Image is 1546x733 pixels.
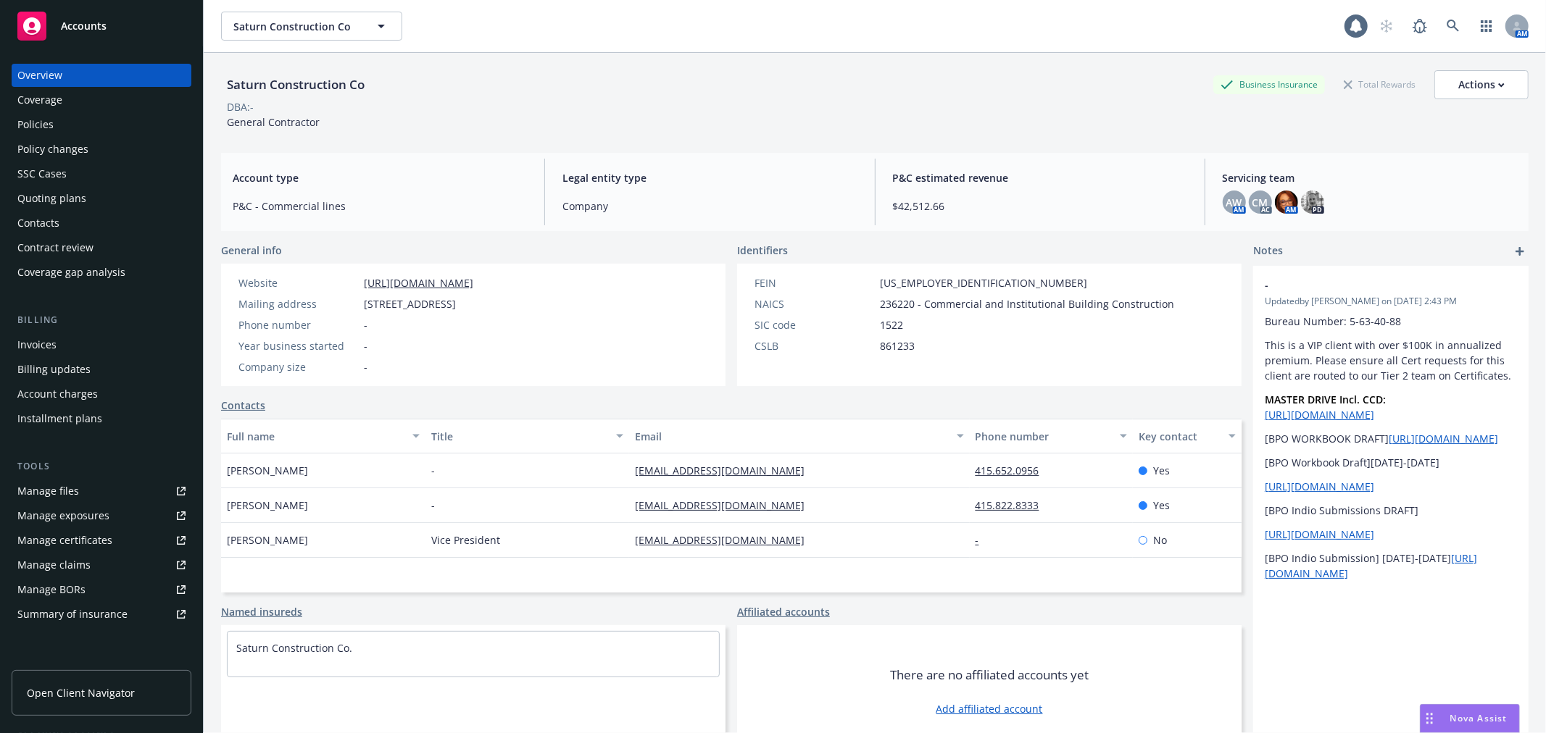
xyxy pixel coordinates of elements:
[12,578,191,601] a: Manage BORs
[1420,704,1520,733] button: Nova Assist
[12,382,191,406] a: Account charges
[893,170,1187,185] span: P&C estimated revenue
[27,685,135,700] span: Open Client Navigator
[425,419,630,453] button: Title
[976,429,1111,444] div: Phone number
[17,138,88,161] div: Policy changes
[1139,429,1220,444] div: Key contact
[1450,712,1508,724] span: Nova Assist
[227,463,308,478] span: [PERSON_NAME]
[1253,243,1283,260] span: Notes
[1472,12,1501,41] a: Switch app
[1265,503,1517,518] p: [BPO Indio Submissions DRAFT]
[12,553,191,577] a: Manage claims
[737,243,788,258] span: Identifiers
[17,382,98,406] div: Account charges
[562,198,857,214] span: Company
[17,603,128,626] div: Summary of insurance
[1226,195,1242,210] span: AW
[17,333,57,356] div: Invoices
[221,604,302,619] a: Named insureds
[737,604,830,619] a: Affiliated accounts
[431,532,500,548] span: Vice President
[880,275,1087,290] span: [US_EMPLOYER_IDENTIFICATION_NUMBER]
[238,338,358,353] div: Year business started
[221,75,370,94] div: Saturn Construction Co
[635,429,947,444] div: Email
[1265,431,1517,446] p: [BPO WORKBOOK DRAFT]
[227,429,404,444] div: Full name
[238,275,358,290] div: Website
[236,641,352,655] a: Saturn Construction Co.
[635,533,816,547] a: [EMAIL_ADDRESS][DOMAIN_NAME]
[61,20,107,32] span: Accounts
[364,276,473,290] a: [URL][DOMAIN_NAME]
[12,603,191,626] a: Summary of insurance
[1223,170,1517,185] span: Servicing team
[364,338,367,353] span: -
[1301,190,1324,214] img: photo
[635,464,816,477] a: [EMAIL_ADDRESS][DOMAIN_NAME]
[17,407,102,430] div: Installment plans
[12,529,191,552] a: Manage certificates
[1265,314,1517,329] p: Bureau Number: 5-63-40-88
[1265,550,1517,581] p: [BPO Indio Submission] [DATE]-[DATE]
[221,398,265,413] a: Contacts
[12,313,191,327] div: Billing
[17,479,79,503] div: Manage files
[1405,12,1434,41] a: Report a Bug
[17,162,67,185] div: SSC Cases
[893,198,1187,214] span: $42,512.66
[1265,479,1374,493] a: [URL][DOMAIN_NAME]
[12,407,191,430] a: Installment plans
[12,261,191,284] a: Coverage gap analysis
[1265,277,1479,293] span: -
[755,296,874,311] div: NAICS
[890,666,1089,684] span: There are no affiliated accounts yet
[970,419,1133,453] button: Phone number
[364,359,367,374] span: -
[17,211,59,235] div: Contacts
[1275,190,1298,214] img: photo
[227,498,308,513] span: [PERSON_NAME]
[17,553,91,577] div: Manage claims
[976,464,1051,477] a: 415.652.0956
[12,504,191,527] a: Manage exposures
[431,498,435,513] span: -
[227,115,320,129] span: General Contractor
[1337,75,1423,93] div: Total Rewards
[12,479,191,503] a: Manage files
[431,429,608,444] div: Title
[755,317,874,332] div: SIC code
[1133,419,1242,453] button: Key contact
[1511,243,1529,260] a: add
[238,359,358,374] div: Company size
[233,19,359,34] span: Saturn Construction Co
[12,162,191,185] a: SSC Cases
[238,296,358,311] div: Mailing address
[629,419,969,453] button: Email
[12,459,191,474] div: Tools
[17,504,109,527] div: Manage exposures
[233,170,527,185] span: Account type
[431,463,435,478] span: -
[17,64,62,87] div: Overview
[227,532,308,548] span: [PERSON_NAME]
[12,113,191,136] a: Policies
[17,358,91,381] div: Billing updates
[1434,70,1529,99] button: Actions
[12,138,191,161] a: Policy changes
[12,333,191,356] a: Invoices
[755,275,874,290] div: FEIN
[1372,12,1401,41] a: Start snowing
[1265,393,1386,406] strong: MASTER DRIVE Incl. CCD:
[17,578,86,601] div: Manage BORs
[1265,455,1517,470] p: [BPO Workbook Draft][DATE]-[DATE]
[976,533,991,547] a: -
[12,236,191,259] a: Contract review
[12,358,191,381] a: Billing updates
[221,419,425,453] button: Full name
[17,88,62,112] div: Coverage
[755,338,874,353] div: CSLB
